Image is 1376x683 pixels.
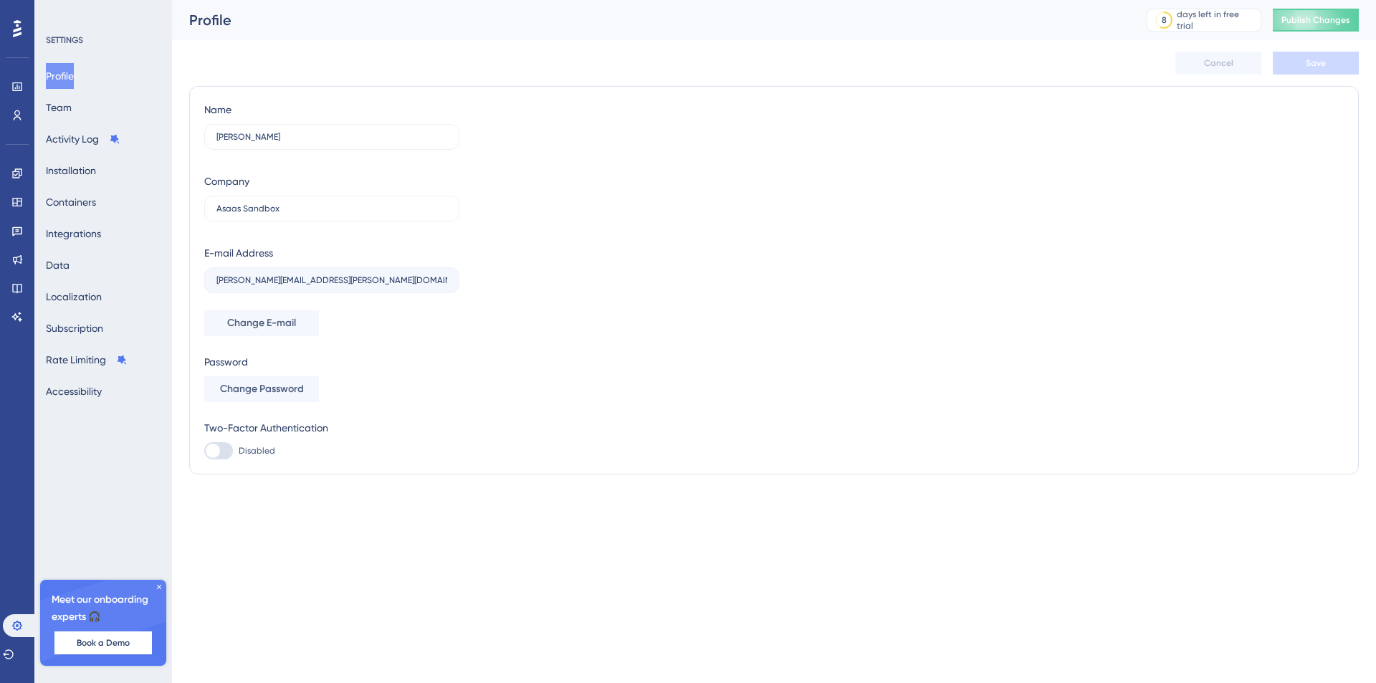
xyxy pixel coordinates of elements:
[1162,14,1167,26] div: 8
[204,244,273,262] div: E-mail Address
[204,173,249,190] div: Company
[204,376,319,402] button: Change Password
[1273,52,1359,75] button: Save
[1306,57,1326,69] span: Save
[204,419,459,436] div: Two-Factor Authentication
[204,101,231,118] div: Name
[1204,57,1233,69] span: Cancel
[46,221,101,247] button: Integrations
[46,126,120,152] button: Activity Log
[46,378,102,404] button: Accessibility
[54,631,152,654] button: Book a Demo
[46,63,74,89] button: Profile
[52,591,155,626] span: Meet our onboarding experts 🎧
[46,34,162,46] div: SETTINGS
[46,252,70,278] button: Data
[46,315,103,341] button: Subscription
[216,275,447,285] input: E-mail Address
[220,381,304,398] span: Change Password
[204,353,459,371] div: Password
[46,347,128,373] button: Rate Limiting
[239,445,275,457] span: Disabled
[1175,52,1261,75] button: Cancel
[46,189,96,215] button: Containers
[46,95,72,120] button: Team
[227,315,296,332] span: Change E-mail
[189,10,1111,30] div: Profile
[204,310,319,336] button: Change E-mail
[1273,9,1359,32] button: Publish Changes
[216,204,447,214] input: Company Name
[46,284,102,310] button: Localization
[46,158,96,183] button: Installation
[1177,9,1256,32] div: days left in free trial
[1281,14,1350,26] span: Publish Changes
[216,132,447,142] input: Name Surname
[77,637,130,649] span: Book a Demo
